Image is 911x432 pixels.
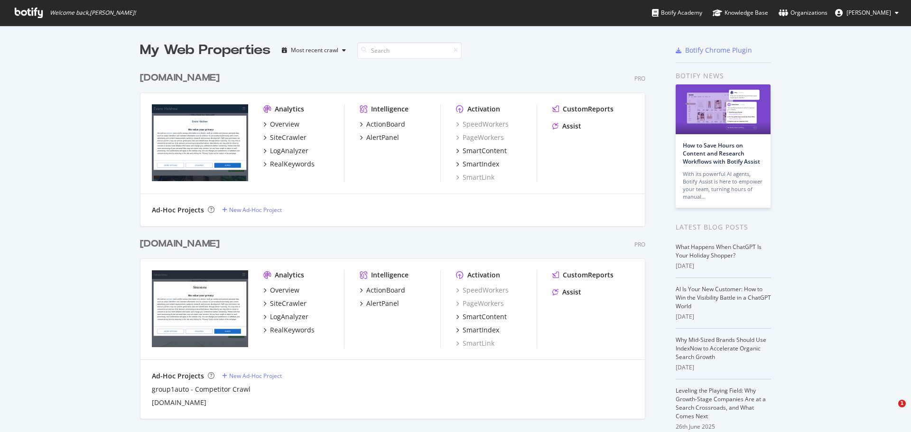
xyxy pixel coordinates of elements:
div: [DOMAIN_NAME] [140,71,220,85]
a: RealKeywords [263,159,315,169]
div: LogAnalyzer [270,312,308,322]
a: PageWorkers [456,133,504,142]
div: SmartContent [463,146,507,156]
div: [DATE] [676,313,771,321]
div: [DATE] [676,262,771,270]
div: Intelligence [371,104,409,114]
span: Welcome back, [PERSON_NAME] ! [50,9,136,17]
div: SiteCrawler [270,133,307,142]
a: ActionBoard [360,119,405,129]
div: Latest Blog Posts [676,222,771,232]
input: Search [357,42,462,59]
div: CustomReports [563,104,614,114]
a: SmartIndex [456,159,499,169]
a: Overview [263,119,299,129]
div: With its powerful AI agents, Botify Assist is here to empower your team, turning hours of manual… [683,170,763,201]
a: How to Save Hours on Content and Research Workflows with Botify Assist [683,141,760,165]
div: SmartIndex [463,325,499,335]
a: LogAnalyzer [263,312,308,322]
a: AlertPanel [360,299,399,308]
div: [DOMAIN_NAME] [140,237,220,251]
a: SmartIndex [456,325,499,335]
div: New Ad-Hoc Project [229,206,282,214]
img: evanshalshaw.com [152,104,248,181]
a: Leveling the Playing Field: Why Growth-Stage Companies Are at a Search Crossroads, and What Comes... [676,386,766,420]
div: Botify Academy [652,8,702,18]
a: SiteCrawler [263,133,307,142]
div: Overview [270,285,299,295]
div: SmartIndex [463,159,499,169]
div: RealKeywords [270,159,315,169]
div: Pro [634,74,645,83]
div: Botify Chrome Plugin [685,46,752,55]
div: [DATE] [676,363,771,372]
div: SmartContent [463,312,507,322]
a: Why Mid-Sized Brands Should Use IndexNow to Accelerate Organic Search Growth [676,336,766,361]
iframe: Intercom live chat [879,400,902,423]
div: ActionBoard [366,119,405,129]
a: [DOMAIN_NAME] [140,237,223,251]
a: Botify Chrome Plugin [676,46,752,55]
div: ActionBoard [366,285,405,295]
div: Activation [467,270,500,280]
a: Assist [552,287,581,297]
div: Botify news [676,71,771,81]
a: [DOMAIN_NAME] [152,398,206,407]
div: Analytics [275,104,304,114]
div: Ad-Hoc Projects [152,205,204,215]
a: group1auto - Competitor Crawl [152,385,251,394]
div: RealKeywords [270,325,315,335]
a: New Ad-Hoc Project [222,206,282,214]
div: AlertPanel [366,299,399,308]
div: My Web Properties [140,41,270,60]
div: Knowledge Base [713,8,768,18]
div: Overview [270,119,299,129]
div: CustomReports [563,270,614,280]
a: LogAnalyzer [263,146,308,156]
a: New Ad-Hoc Project [222,372,282,380]
a: Overview [263,285,299,295]
button: [PERSON_NAME] [827,5,906,20]
button: Most recent crawl [278,43,350,58]
div: Assist [562,121,581,131]
img: How to Save Hours on Content and Research Workflows with Botify Assist [676,84,771,134]
div: Most recent crawl [291,47,338,53]
a: SpeedWorkers [456,119,509,129]
div: AlertPanel [366,133,399,142]
div: Analytics [275,270,304,280]
a: What Happens When ChatGPT Is Your Holiday Shopper? [676,243,762,259]
a: PageWorkers [456,299,504,308]
div: LogAnalyzer [270,146,308,156]
a: SmartContent [456,312,507,322]
span: Nick Meynell [846,9,891,17]
div: SmartLink [456,339,494,348]
span: 1 [898,400,906,407]
a: CustomReports [552,270,614,280]
div: New Ad-Hoc Project [229,372,282,380]
div: Pro [634,240,645,248]
a: AI Is Your New Customer: How to Win the Visibility Battle in a ChatGPT World [676,285,771,310]
a: RealKeywords [263,325,315,335]
a: AlertPanel [360,133,399,142]
img: stratstone.com [152,270,248,347]
a: CustomReports [552,104,614,114]
a: SmartLink [456,173,494,182]
div: Intelligence [371,270,409,280]
a: SmartContent [456,146,507,156]
a: SiteCrawler [263,299,307,308]
a: SpeedWorkers [456,285,509,295]
div: Activation [467,104,500,114]
a: Assist [552,121,581,131]
a: ActionBoard [360,285,405,295]
div: SiteCrawler [270,299,307,308]
div: Ad-Hoc Projects [152,371,204,381]
div: Organizations [779,8,827,18]
div: Assist [562,287,581,297]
